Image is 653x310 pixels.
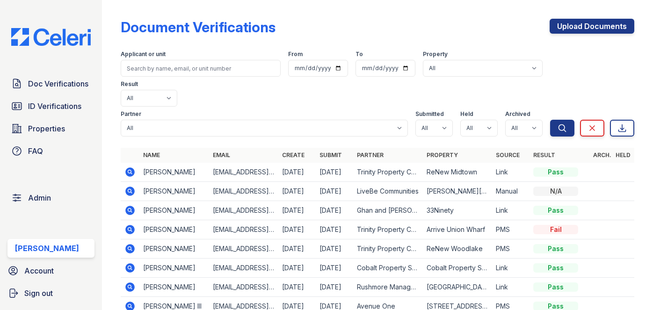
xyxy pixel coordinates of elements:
td: [PERSON_NAME] [139,278,209,297]
td: Trinity Property Consultants [353,239,422,259]
td: [PERSON_NAME] [139,239,209,259]
label: Property [423,50,448,58]
span: Doc Verifications [28,78,88,89]
td: [DATE] [316,163,353,182]
label: Submitted [415,110,444,118]
label: From [288,50,303,58]
a: Properties [7,119,94,138]
td: [DATE] [278,182,316,201]
td: [EMAIL_ADDRESS][DOMAIN_NAME] [209,163,278,182]
td: [EMAIL_ADDRESS][DOMAIN_NAME] [209,278,278,297]
input: Search by name, email, or unit number [121,60,281,77]
td: Link [492,278,530,297]
div: Pass [533,244,578,253]
td: [PERSON_NAME] [139,201,209,220]
span: Admin [28,192,51,203]
td: [EMAIL_ADDRESS][DOMAIN_NAME] [209,259,278,278]
a: Name [143,151,160,159]
div: Pass [533,206,578,215]
td: LiveBe Communities [353,182,422,201]
td: Rushmore Management [353,278,422,297]
span: Sign out [24,288,53,299]
label: Partner [121,110,141,118]
label: Applicant or unit [121,50,166,58]
td: PMS [492,220,530,239]
a: Upload Documents [550,19,634,34]
td: Link [492,201,530,220]
td: [PERSON_NAME] [139,163,209,182]
div: N/A [533,187,578,196]
td: [EMAIL_ADDRESS][DOMAIN_NAME] [209,239,278,259]
td: Ghan and [PERSON_NAME] Multifamily [353,201,422,220]
td: Trinity Property Consultants [353,163,422,182]
td: [DATE] [278,220,316,239]
td: Manual [492,182,530,201]
label: Archived [505,110,530,118]
a: FAQ [7,142,94,160]
label: Held [460,110,473,118]
label: Result [121,80,138,88]
span: Properties [28,123,65,134]
td: [DATE] [316,239,353,259]
td: [PERSON_NAME] [139,182,209,201]
td: [PERSON_NAME] [139,259,209,278]
td: ReNew Woodlake [423,239,492,259]
div: Pass [533,282,578,292]
label: To [356,50,363,58]
a: Source [496,151,520,159]
td: [GEOGRAPHIC_DATA] [423,278,492,297]
td: [DATE] [278,259,316,278]
div: [PERSON_NAME] [15,243,79,254]
img: CE_Logo_Blue-a8612792a0a2168367f1c8372b55b34899dd931a85d93a1a3d3e32e68fde9ad4.png [4,28,98,46]
td: Link [492,259,530,278]
div: Pass [533,167,578,177]
td: [DATE] [278,239,316,259]
a: Property [427,151,458,159]
a: Arch. [593,151,611,159]
td: PMS [492,239,530,259]
a: Admin [7,188,94,207]
div: Document Verifications [121,19,276,36]
a: Sign out [4,284,98,303]
td: [DATE] [316,259,353,278]
td: Cobalt Property Services [353,259,422,278]
td: Link [492,163,530,182]
td: [EMAIL_ADDRESS][DOMAIN_NAME] [209,182,278,201]
td: Arrive Union Wharf [423,220,492,239]
span: FAQ [28,145,43,157]
a: Held [616,151,631,159]
td: [DATE] [316,182,353,201]
td: 33Ninety [423,201,492,220]
td: Trinity Property Consultants [353,220,422,239]
td: ReNew Midtown [423,163,492,182]
span: ID Verifications [28,101,81,112]
td: [EMAIL_ADDRESS][DOMAIN_NAME] [209,201,278,220]
td: [DATE] [278,201,316,220]
a: Email [213,151,230,159]
td: [PERSON_NAME][GEOGRAPHIC_DATA] [423,182,492,201]
td: [DATE] [278,163,316,182]
a: ID Verifications [7,97,94,115]
td: Cobalt Property Services [423,259,492,278]
td: [DATE] [316,220,353,239]
a: Submit [319,151,342,159]
div: Pass [533,263,578,273]
td: [EMAIL_ADDRESS][DOMAIN_NAME] [209,220,278,239]
a: Partner [357,151,384,159]
td: [PERSON_NAME] [139,220,209,239]
a: Account [4,261,98,280]
td: [DATE] [278,278,316,297]
td: [DATE] [316,201,353,220]
a: Doc Verifications [7,74,94,93]
a: Create [282,151,305,159]
td: [DATE] [316,278,353,297]
div: Fail [533,225,578,234]
a: Result [533,151,555,159]
span: Account [24,265,54,276]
